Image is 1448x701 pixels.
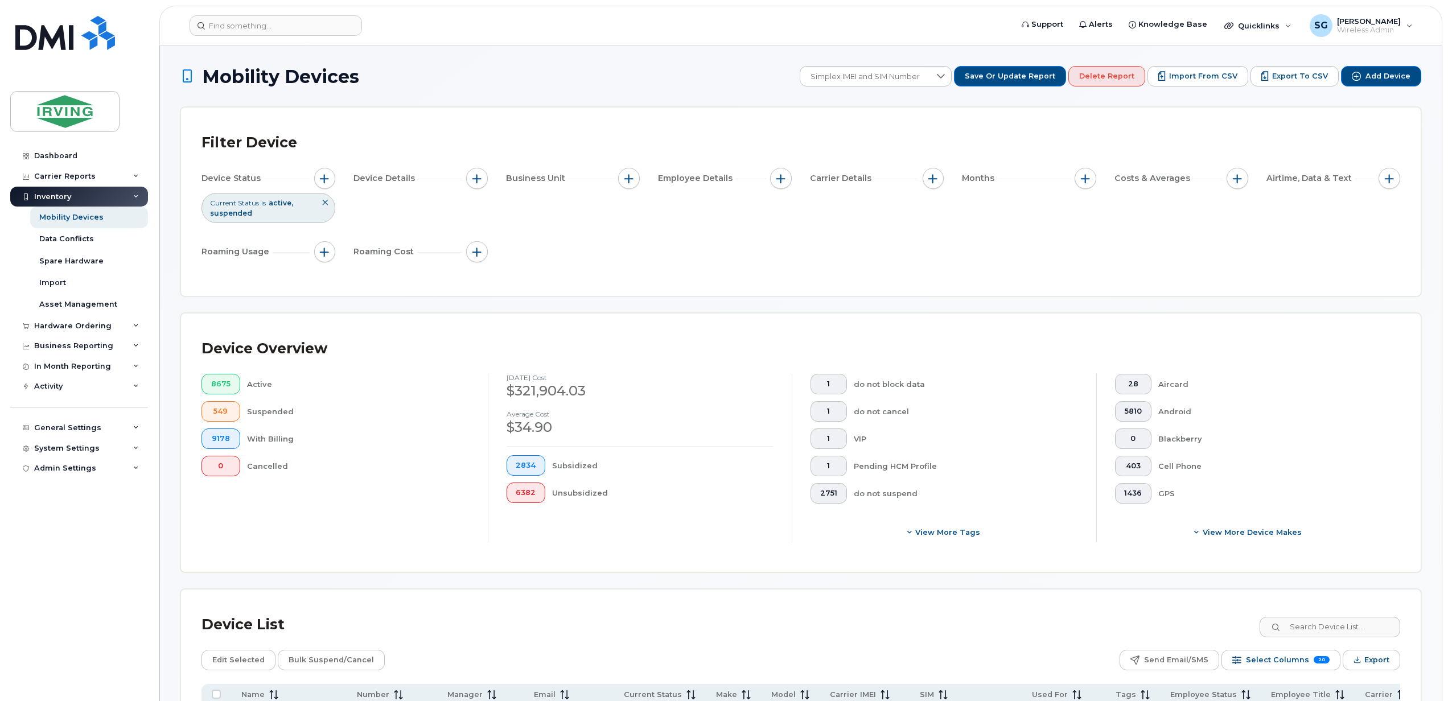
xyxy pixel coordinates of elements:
span: is [261,198,266,208]
span: 2751 [820,489,837,498]
button: Add Device [1341,66,1421,86]
span: SIM [920,690,934,700]
h4: Average cost [507,410,774,418]
div: Android [1158,401,1382,422]
button: 8675 [201,374,240,394]
button: 2834 [507,455,546,476]
button: 9178 [201,428,240,449]
span: 549 [211,407,231,416]
span: 2834 [516,461,536,470]
div: VIP [854,428,1078,449]
span: 5810 [1124,407,1142,416]
span: 1 [820,434,837,443]
span: Number [357,690,389,700]
div: Filter Device [201,128,297,158]
button: 1 [811,374,847,394]
span: Roaming Cost [353,246,417,258]
div: Unsubsidized [552,483,774,503]
span: Manager [447,690,483,700]
span: Carrier Details [810,172,875,184]
span: 9178 [211,434,231,443]
span: Tags [1116,690,1136,700]
div: With Billing [247,428,470,449]
div: do not cancel [854,401,1078,422]
span: 20 [1314,656,1330,663]
span: Import from CSV [1169,71,1237,81]
span: 0 [1124,434,1142,443]
button: Bulk Suspend/Cancel [278,650,385,670]
button: 2751 [811,483,847,504]
div: Pending HCM Profile [854,456,1078,476]
span: 0 [211,461,231,471]
span: Current Status [624,690,682,700]
span: Add Device [1365,71,1410,81]
span: Business Unit [506,172,569,184]
div: Device List [201,610,285,640]
span: Select Columns [1246,651,1309,669]
button: 1 [811,401,847,422]
span: Carrier IMEI [830,690,876,700]
button: 0 [201,456,240,476]
span: Employee Title [1271,690,1331,700]
div: Active [247,374,470,394]
button: Export [1343,650,1400,670]
div: Aircard [1158,374,1382,394]
span: 8675 [211,380,231,389]
span: Bulk Suspend/Cancel [289,651,374,669]
div: Cancelled [247,456,470,476]
span: Device Details [353,172,418,184]
button: 1 [811,456,847,476]
button: 0 [1115,428,1152,449]
button: 403 [1115,456,1152,476]
span: Mobility Devices [202,67,359,86]
span: 1 [820,461,837,471]
span: Employee Details [658,172,736,184]
span: active [269,199,293,207]
button: Delete Report [1068,66,1145,86]
span: Used For [1032,690,1068,700]
button: Send Email/SMS [1120,650,1219,670]
div: Device Overview [201,334,327,364]
button: Save or Update Report [954,66,1066,86]
span: Simplex IMEI and SIM Number [800,67,930,87]
button: Edit Selected [201,650,275,670]
span: Employee Status [1170,690,1237,700]
span: Edit Selected [212,651,265,669]
div: Blackberry [1158,428,1382,449]
button: 1436 [1115,483,1152,504]
button: 28 [1115,374,1152,394]
div: Subsidized [552,455,774,476]
span: 403 [1124,461,1142,471]
button: View more tags [811,522,1078,542]
span: 6382 [516,488,536,497]
span: Make [716,690,737,700]
button: View More Device Makes [1115,522,1383,542]
div: $321,904.03 [507,381,774,401]
span: View More Device Makes [1203,527,1302,538]
button: Export to CSV [1250,66,1339,86]
span: Delete Report [1079,71,1134,81]
button: 5810 [1115,401,1152,422]
span: 1436 [1124,489,1142,498]
button: Import from CSV [1147,66,1248,86]
span: Export [1364,651,1389,669]
span: Device Status [201,172,264,184]
h4: [DATE] cost [507,374,774,381]
span: Months [962,172,998,184]
span: Roaming Usage [201,246,273,258]
span: Airtime, Data & Text [1266,172,1355,184]
span: Carrier [1365,690,1393,700]
span: suspended [210,209,252,217]
input: Search Device List ... [1260,617,1400,637]
span: View more tags [915,527,980,538]
span: Costs & Averages [1114,172,1194,184]
span: Name [241,690,265,700]
span: Save or Update Report [965,71,1055,81]
div: GPS [1158,483,1382,504]
span: Export to CSV [1272,71,1328,81]
button: 6382 [507,483,546,503]
div: Suspended [247,401,470,422]
div: do not block data [854,374,1078,394]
